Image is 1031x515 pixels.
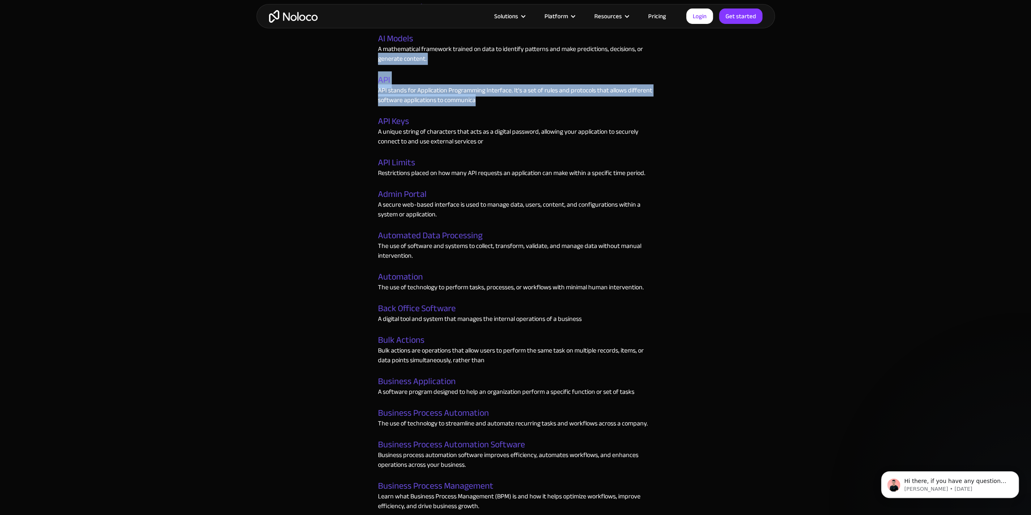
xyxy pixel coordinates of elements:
[534,11,584,21] div: Platform
[378,168,645,178] p: Restrictions placed on how many API requests an application can make within a specific time period.
[378,387,634,397] p: A software program designed to help an organization perform a specific function or set of tasks
[594,11,622,21] div: Resources
[378,127,653,146] p: A unique string of characters that acts as a digital password, allowing your application to secur...
[378,491,653,511] p: Learn what Business Process Management (BPM) is and how it helps optimize workflows, improve effi...
[869,454,1031,511] iframe: Intercom notifications message
[378,231,482,241] a: Automated Data Processing
[378,158,415,168] a: API Limits
[378,481,493,491] a: Business Process Management
[378,419,648,428] p: The use of technology to streamline and automate recurring tasks and workflows across a company.
[378,116,409,127] a: API Keys
[378,189,427,200] a: Admin Portal
[378,34,413,44] a: AI Models
[378,200,653,219] p: A secure web-based interface is used to manage data, users, content, and configurations within a ...
[378,408,489,419] a: Business Process Automation
[484,11,534,21] div: Solutions
[378,440,525,450] a: Business Process Automation Software
[584,11,638,21] div: Resources
[638,11,676,21] a: Pricing
[378,282,644,292] p: The use of technology to perform tasks, processes, or workflows with minimal human intervention.
[378,44,653,64] p: A mathematical framework trained on data to identify patterns and make predictions, decisions, or...
[494,11,518,21] div: Solutions
[378,376,456,387] a: Business Application
[378,85,653,105] p: API stands for Application Programming Interface. It's a set of rules and protocols that allows d...
[719,9,762,24] a: Get started
[544,11,568,21] div: Platform
[378,303,456,314] a: Back Office Software
[378,75,390,85] a: API
[378,335,425,346] a: Bulk Actions
[378,241,653,261] p: The use of software and systems to collect, transform, validate, and manage data without manual i...
[686,9,713,24] a: Login
[378,450,653,470] p: Business process automation software improves efficiency, automates workflows, and enhances opera...
[378,346,653,365] p: Bulk actions are operations that allow users to perform the same task on multiple records, items,...
[269,10,318,23] a: home
[378,314,582,324] p: A digital tool and system that manages the internal operations of a business
[378,272,423,282] a: Automation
